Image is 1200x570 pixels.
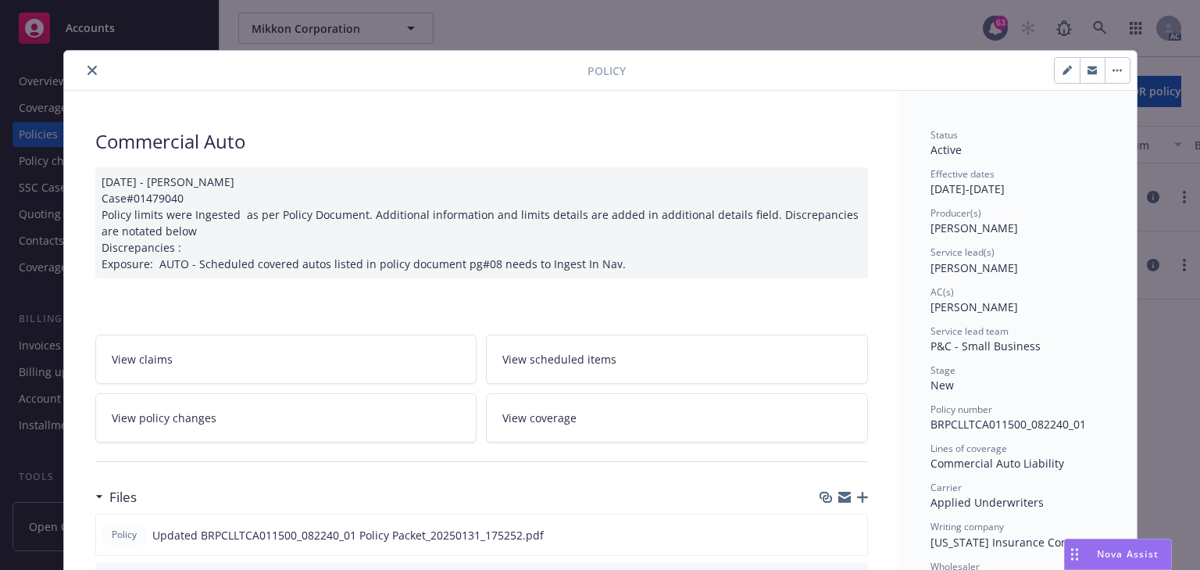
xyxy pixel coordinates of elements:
span: Policy [109,528,140,542]
button: Nova Assist [1064,539,1172,570]
span: P&C - Small Business [930,339,1041,353]
span: BRPCLLTCA011500_082240_01 [930,417,1086,432]
span: Commercial Auto Liability [930,456,1064,471]
span: Status [930,128,958,142]
span: Effective dates [930,167,995,181]
span: Service lead team [930,324,1009,338]
span: Updated BRPCLLTCA011500_082240_01 Policy Packet_20250131_175252.pdf [152,527,544,543]
span: View scheduled items [502,351,616,367]
span: View policy changes [112,410,216,426]
a: View policy changes [95,393,477,443]
a: View coverage [486,393,868,443]
span: [PERSON_NAME] [930,299,1018,314]
div: Files [95,487,137,507]
span: Lines of coverage [930,442,1007,455]
span: New [930,378,954,393]
div: [DATE] - [DATE] [930,167,1105,197]
span: View coverage [502,410,577,426]
button: download file [822,527,834,543]
span: Active [930,142,962,157]
h3: Files [109,487,137,507]
span: Service lead(s) [930,246,995,259]
div: [DATE] - [PERSON_NAME] Case#01479040 Policy limits were Ingested as per Policy Document. Addition... [95,167,868,278]
button: preview file [847,527,861,543]
span: Nova Assist [1097,547,1159,561]
a: View claims [95,335,477,384]
span: [PERSON_NAME] [930,220,1018,235]
a: View scheduled items [486,335,868,384]
span: Writing company [930,520,1004,533]
span: [PERSON_NAME] [930,260,1018,275]
span: Applied Underwriters [930,495,1044,510]
div: Commercial Auto [95,128,868,155]
span: AC(s) [930,285,954,299]
span: Stage [930,364,955,377]
span: Policy [587,63,626,79]
span: View claims [112,351,173,367]
span: Carrier [930,481,962,494]
span: Producer(s) [930,206,981,220]
div: Drag to move [1065,540,1084,569]
span: [US_STATE] Insurance Company [930,535,1097,550]
span: Policy number [930,403,992,416]
button: close [83,61,102,80]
